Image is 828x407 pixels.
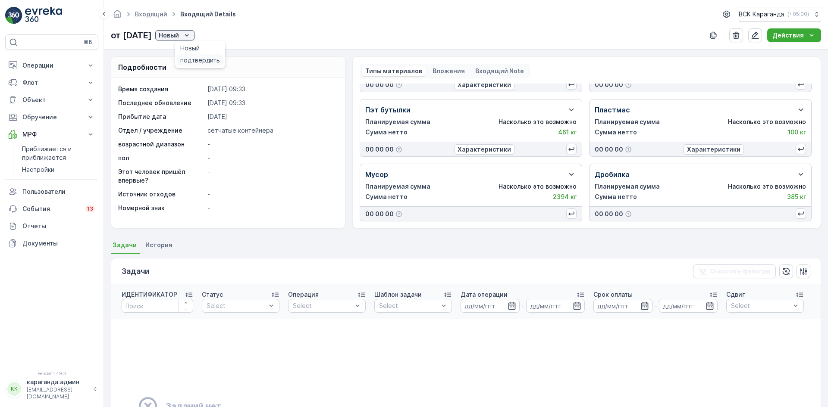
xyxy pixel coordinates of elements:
div: Значок подсказки справки [625,211,632,217]
font: Планируемая сумма [595,118,660,125]
button: Характеристики [684,144,744,155]
font: 00 00 00 [595,146,623,153]
input: дд/мм/гггг [659,299,718,313]
font: Прибытие дата [118,113,166,120]
button: ККкараганда.админ[EMAIL_ADDRESS][DOMAIN_NAME] [5,378,98,400]
font: ВСК Караганда [739,10,784,18]
font: возрастной диапазон [118,140,185,148]
font: Флот [22,79,38,86]
a: Входящий [135,10,167,18]
button: Флот [5,74,98,91]
font: Обручение [22,113,57,121]
font: - [207,168,210,175]
font: Мусор [365,170,388,179]
font: История [145,241,172,249]
font: Пользователи [22,188,66,195]
font: 13 [87,205,93,212]
font: Насколько это возможно [499,118,577,125]
font: Планируемая сумма [595,183,660,190]
font: КК [11,385,18,392]
font: караганда.админ [27,378,79,385]
font: Срок оплаты [593,291,633,298]
font: Входящий Note [475,67,524,75]
font: Характеристики [687,146,740,153]
button: Объект [5,91,98,109]
font: Подробности [118,63,166,71]
font: Сумма нетто [595,128,637,136]
a: Приближается и приближается [19,143,98,164]
button: Операции [5,57,98,74]
font: МРФ [22,130,37,138]
button: Характеристики [454,80,514,90]
a: Отчеты [5,217,98,235]
font: Насколько это возможно [499,183,577,190]
font: Насколько это возможно [728,118,806,125]
button: ВСК Караганда(+05:00) [739,7,821,22]
font: Шаблон задачи [374,291,422,298]
button: Характеристики [454,144,514,155]
font: 1.49.3 [53,371,66,376]
font: 00 00 00 [595,81,623,88]
font: Задачи [122,267,150,276]
font: ) [807,11,809,17]
font: Операции [22,62,53,69]
p: Select [207,301,266,310]
div: Значок подсказки справки [625,81,632,88]
font: [DATE] 09:33 [207,99,245,106]
p: Select [293,301,352,310]
input: дд/мм/гггг [593,299,652,313]
font: сетчатые контейнера [207,127,273,134]
font: Источник отходов [118,190,176,198]
font: - [521,301,524,310]
font: Характеристики [458,81,511,88]
ul: Новый [175,40,225,68]
font: Статус [202,291,223,298]
font: - [207,190,210,198]
font: Номерной знак [118,204,165,211]
img: logo_light-DOdMpM7g.png [25,7,62,24]
font: Сдвиг [726,291,745,298]
font: [EMAIL_ADDRESS][DOMAIN_NAME] [27,386,72,400]
font: Планируемая сумма [365,118,430,125]
font: 385 кг [787,193,806,200]
font: Входящий Details [180,10,236,18]
font: Характеристики [458,146,511,153]
font: Приближается и приближается [22,145,72,161]
span: Новый [180,44,200,53]
font: Операция [288,291,319,298]
input: дд/мм/гггг [461,299,520,313]
div: Значок подсказки справки [395,146,402,153]
button: Обручение [5,109,98,126]
p: Select [379,301,439,310]
font: Пэт бутылки [365,106,411,114]
a: События13 [5,200,98,217]
font: ( [787,11,789,17]
div: Значок подсказки справки [395,211,402,217]
font: Последнее обновление [118,99,191,106]
font: Документы [22,239,58,247]
font: Этот человек пришёл впервые? [118,168,185,184]
font: ИДЕНТИФИКАТОР [122,291,177,298]
input: Поиск [122,299,193,313]
span: подтвердить [180,56,220,65]
font: Насколько это возможно [728,183,806,190]
font: 00 00 00 [365,210,394,217]
div: Значок подсказки справки [395,81,402,88]
font: Сумма нетто [365,193,408,200]
font: версия [38,371,53,376]
button: Действия [767,28,821,42]
font: 00 00 00 [365,81,394,88]
div: Значок подсказки справки [625,146,632,153]
font: Задачи [113,241,137,249]
font: Дата операции [461,291,508,298]
font: Время создания [118,85,168,93]
a: Домашняя страница [113,12,122,20]
font: Дробилка [595,170,630,179]
font: События [22,205,50,212]
button: Очистить фильтры [693,264,776,278]
font: Типы материалов [365,67,422,75]
font: ⌘Б [84,39,92,45]
p: Select [731,301,790,310]
font: - [207,140,210,148]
